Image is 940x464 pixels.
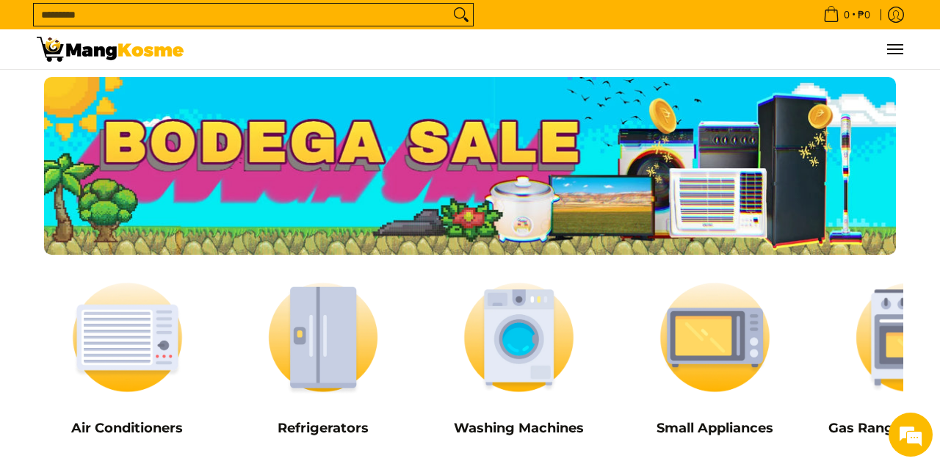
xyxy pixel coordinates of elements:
[233,269,414,405] img: Refrigerators
[428,420,610,437] h5: Washing Machines
[886,29,903,69] button: Menu
[449,4,473,26] button: Search
[624,269,806,447] a: Small Appliances Small Appliances
[37,269,218,447] a: Air Conditioners Air Conditioners
[198,29,903,69] ul: Customer Navigation
[819,7,875,23] span: •
[842,10,852,20] span: 0
[428,269,610,405] img: Washing Machines
[198,29,903,69] nav: Main Menu
[624,269,806,405] img: Small Appliances
[37,420,218,437] h5: Air Conditioners
[37,37,184,62] img: Bodega Sale l Mang Kosme: Cost-Efficient &amp; Quality Home Appliances
[233,269,414,447] a: Refrigerators Refrigerators
[428,269,610,447] a: Washing Machines Washing Machines
[856,10,872,20] span: ₱0
[624,420,806,437] h5: Small Appliances
[233,420,414,437] h5: Refrigerators
[37,269,218,405] img: Air Conditioners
